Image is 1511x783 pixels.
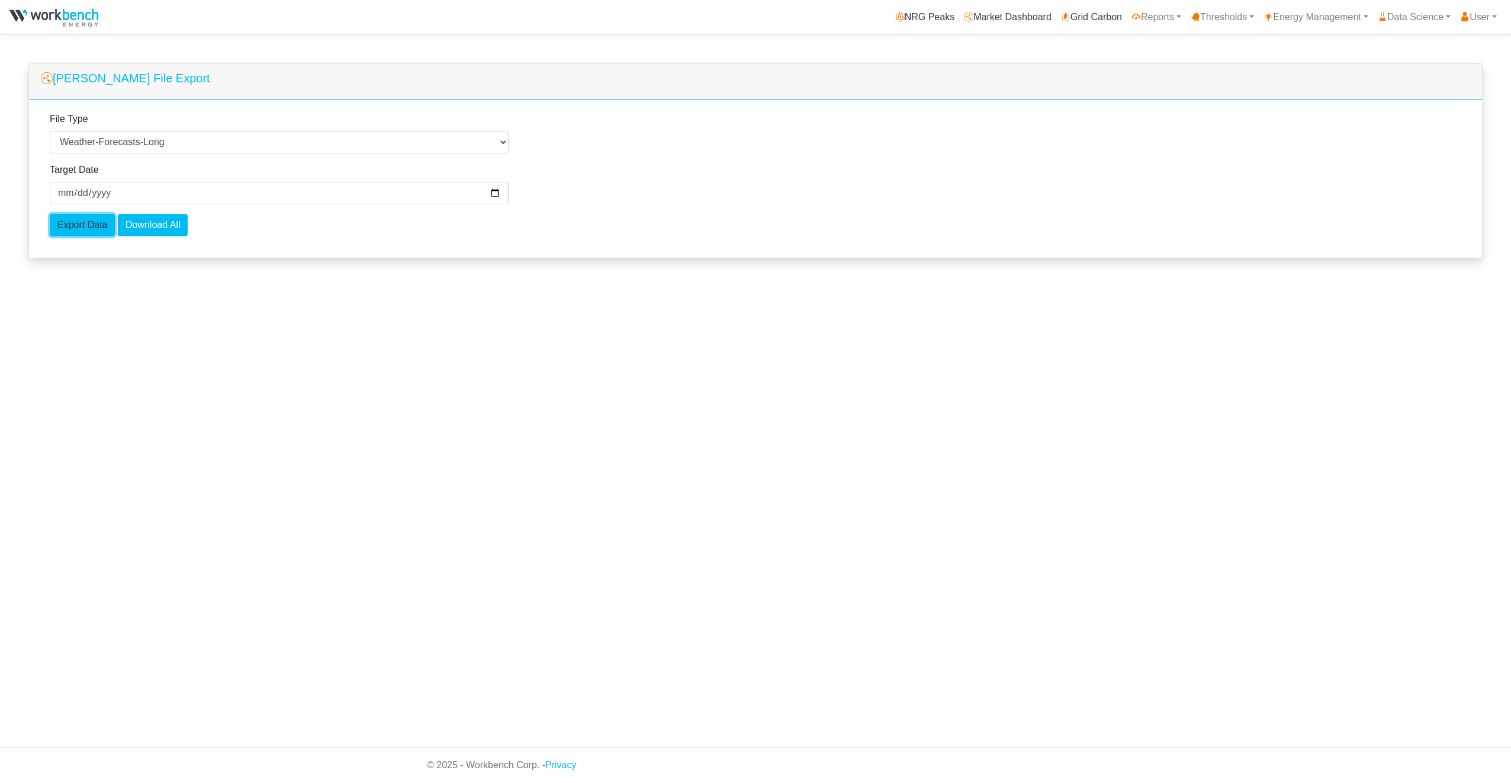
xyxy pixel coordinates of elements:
a: NRG Peaks [890,5,959,29]
a: User [1455,5,1502,29]
input: Download All [118,214,188,236]
a: Thresholds [1186,5,1259,29]
a: Data Science [1373,5,1455,29]
a: Privacy [545,760,576,770]
h5: [PERSON_NAME] File Export [41,71,210,85]
input: Export Data [50,214,115,236]
a: Energy Management [1259,5,1373,29]
img: NRGPeaks.png [9,9,98,27]
a: Market Dashboard [959,5,1056,29]
a: Grid Carbon [1056,5,1127,29]
a: Reports [1127,5,1186,29]
div: © 2025 - Workbench Corp. - [418,747,1093,783]
label: File Type [50,112,88,126]
label: Target Date [50,163,99,177]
